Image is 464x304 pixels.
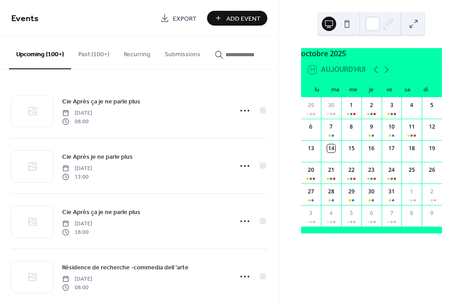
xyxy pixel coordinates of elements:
[362,81,380,97] div: je
[408,188,416,196] div: 1
[226,14,261,23] span: Add Event
[62,208,140,217] span: Cie Après ça je ne parle plus
[428,188,436,196] div: 2
[117,36,158,68] button: Recurring
[347,144,356,152] div: 15
[387,101,396,109] div: 3
[71,36,117,68] button: Past (100+)
[62,165,92,173] span: [DATE]
[308,81,326,97] div: lu
[11,10,39,27] span: Events
[347,101,356,109] div: 1
[327,123,335,131] div: 7
[9,36,71,69] button: Upcoming (100+)
[399,81,417,97] div: sa
[62,263,189,273] span: Résidence de recherche -commedia dell 'arte
[367,144,375,152] div: 16
[367,101,375,109] div: 2
[62,262,189,273] a: Résidence de recherche -commedia dell 'arte
[428,123,436,131] div: 12
[62,117,92,125] span: 08:00
[62,96,140,107] a: Cie Après ça je ne parle plus
[408,166,416,174] div: 25
[344,81,362,97] div: me
[367,123,375,131] div: 9
[387,123,396,131] div: 10
[62,152,133,162] a: Cie Après je ne parle plus
[387,144,396,152] div: 17
[307,101,315,109] div: 29
[62,220,92,228] span: [DATE]
[62,97,140,107] span: Cie Après ça je ne parle plus
[173,14,197,23] span: Export
[367,166,375,174] div: 23
[347,166,356,174] div: 22
[367,188,375,196] div: 30
[428,101,436,109] div: 5
[62,207,140,217] a: Cie Après ça je ne parle plus
[408,209,416,217] div: 8
[387,209,396,217] div: 7
[367,209,375,217] div: 6
[307,188,315,196] div: 27
[408,123,416,131] div: 11
[62,228,92,236] span: 18:00
[347,209,356,217] div: 5
[327,209,335,217] div: 4
[307,209,315,217] div: 3
[327,101,335,109] div: 30
[301,48,442,59] div: octobre 2025
[158,36,207,68] button: Submissions
[408,144,416,152] div: 18
[387,166,396,174] div: 24
[347,188,356,196] div: 29
[62,109,92,117] span: [DATE]
[387,188,396,196] div: 31
[307,144,315,152] div: 13
[326,81,344,97] div: ma
[428,209,436,217] div: 9
[327,166,335,174] div: 21
[62,283,92,291] span: 08:00
[207,11,267,26] button: Add Event
[327,188,335,196] div: 28
[428,144,436,152] div: 19
[62,275,92,283] span: [DATE]
[62,173,92,181] span: 13:00
[307,166,315,174] div: 20
[408,101,416,109] div: 4
[153,11,203,26] a: Export
[307,123,315,131] div: 6
[417,81,435,97] div: di
[428,166,436,174] div: 26
[347,123,356,131] div: 8
[380,81,398,97] div: ve
[327,144,335,152] div: 14
[62,152,133,162] span: Cie Après je ne parle plus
